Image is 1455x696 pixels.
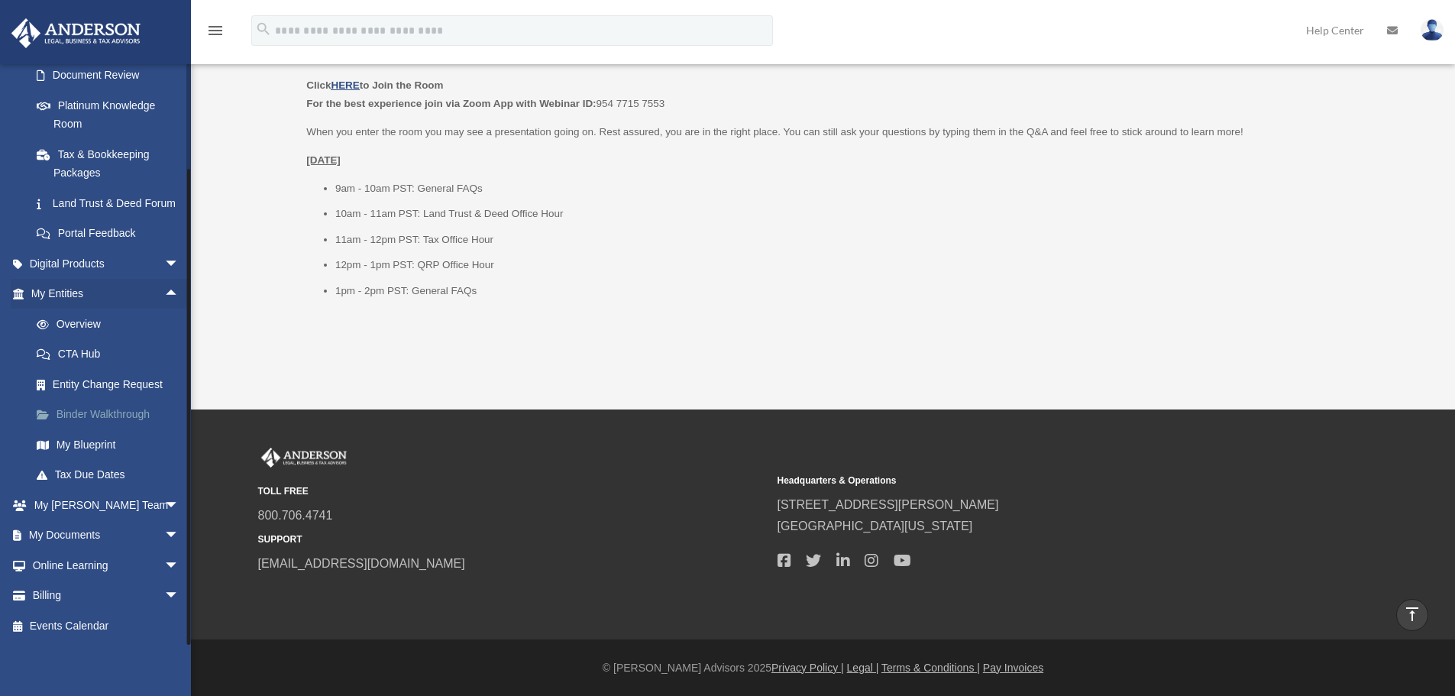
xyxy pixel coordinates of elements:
a: Online Learningarrow_drop_down [11,550,202,581]
a: CTA Hub [21,339,202,370]
span: arrow_drop_down [164,248,195,280]
a: Tax & Bookkeeping Packages [21,139,202,188]
li: 9am - 10am PST: General FAQs [335,180,1370,198]
a: Terms & Conditions | [881,662,980,674]
li: 10am - 11am PST: Land Trust & Deed Office Hour [335,205,1370,223]
small: SUPPORT [258,532,767,548]
a: menu [206,27,225,40]
b: For the best experience join via Zoom App with Webinar ID: [306,98,596,109]
a: Document Review [21,60,202,91]
a: [STREET_ADDRESS][PERSON_NAME] [778,498,999,511]
li: 12pm - 1pm PST: QRP Office Hour [335,256,1370,274]
span: arrow_drop_down [164,550,195,581]
a: Digital Productsarrow_drop_down [11,248,202,279]
a: My Entitiesarrow_drop_up [11,279,202,309]
span: arrow_drop_up [164,279,195,310]
a: Tax Due Dates [21,460,202,490]
img: User Pic [1421,19,1444,41]
a: vertical_align_top [1396,599,1428,631]
img: Anderson Advisors Platinum Portal [258,448,350,468]
a: [EMAIL_ADDRESS][DOMAIN_NAME] [258,557,465,570]
a: Overview [21,309,202,339]
a: Pay Invoices [983,662,1043,674]
small: TOLL FREE [258,484,767,500]
span: arrow_drop_down [164,581,195,612]
a: My Documentsarrow_drop_down [11,520,202,551]
a: Platinum Knowledge Room [21,90,195,139]
a: Land Trust & Deed Forum [21,188,202,219]
a: Privacy Policy | [771,662,844,674]
b: Click to Join the Room [306,79,443,91]
li: 11am - 12pm PST: Tax Office Hour [335,231,1370,249]
p: When you enter the room you may see a presentation going on. Rest assured, you are in the right p... [306,123,1369,141]
p: 954 7715 7553 [306,76,1369,112]
a: [GEOGRAPHIC_DATA][US_STATE] [778,520,973,533]
i: search [255,21,272,37]
a: Legal | [847,662,879,674]
span: arrow_drop_down [164,520,195,552]
i: menu [206,21,225,40]
a: HERE [331,79,359,91]
a: Entity Change Request [21,369,202,400]
div: © [PERSON_NAME] Advisors 2025 [191,659,1455,678]
u: [DATE] [306,154,341,166]
img: Anderson Advisors Platinum Portal [7,18,145,48]
a: Events Calendar [11,610,202,641]
small: Headquarters & Operations [778,473,1286,489]
i: vertical_align_top [1403,605,1421,623]
a: My Blueprint [21,429,202,460]
a: My [PERSON_NAME] Teamarrow_drop_down [11,490,202,520]
span: arrow_drop_down [164,490,195,521]
a: Binder Walkthrough [21,400,202,430]
a: Billingarrow_drop_down [11,581,202,611]
a: 800.706.4741 [258,509,333,522]
a: Portal Feedback [21,219,202,249]
li: 1pm - 2pm PST: General FAQs [335,282,1370,300]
